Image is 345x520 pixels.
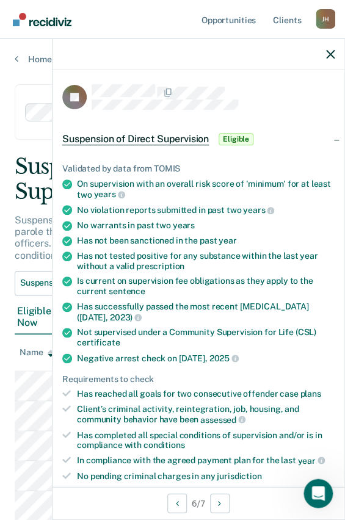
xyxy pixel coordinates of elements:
span: jurisdiction [239,485,284,495]
span: years [93,189,125,199]
div: Has completed all special conditions of supervision and/or is in compliance with [77,430,335,450]
div: Has not been sanctioned in the past [77,236,335,246]
span: Eligible [219,133,253,145]
div: No pending criminal charges in any [77,471,335,481]
span: certificate [77,338,120,347]
span: year [297,455,324,465]
div: Suspension of Direct Supervision [15,154,330,214]
div: In compliance with the agreed payment plan for the last [77,455,335,466]
span: 2025 [209,353,238,363]
div: Name [20,347,54,358]
span: sentence [109,286,145,296]
div: On supervision with an overall risk score of 'minimum' for at least two [77,179,335,200]
span: plans [300,388,321,398]
div: Negative arrest check on [DATE], [77,353,335,364]
button: Profile dropdown button [316,9,335,29]
div: Has reached all goals for two consecutive offender case [77,388,335,399]
span: jurisdiction [217,471,261,480]
div: Client’s criminal activity, reintegration, job, housing, and community behavior have been [77,403,335,424]
span: conditions [143,439,185,449]
div: Has successfully passed the most recent [MEDICAL_DATA] ([DATE], [77,302,335,322]
div: Is current on supervision fee obligations as they apply to the current [77,276,335,297]
div: 6 / 7 [53,486,344,519]
span: assessed [200,414,245,424]
p: Suspension of Direct Supervision is a type of supervision for clients on parole that removes the ... [15,214,325,261]
img: Recidiviz [13,13,71,26]
button: Previous Opportunity [167,493,187,513]
div: Eligible Now [15,300,79,334]
span: 2023) [110,312,142,322]
div: Suspension of Direct SupervisionEligible [53,120,344,159]
span: years [173,220,195,230]
span: prescription [136,261,184,271]
div: No violation reports submitted in past two [77,204,335,215]
iframe: Intercom live chat [303,478,333,508]
div: J H [316,9,335,29]
span: Suspension of Direct Supervision [20,278,130,288]
span: Suspension of Direct Supervision [62,133,209,145]
div: Not supervised under a Community Supervision for Life (CSL) [77,327,335,348]
a: Home [15,54,330,65]
div: No warrants in past two [77,220,335,231]
div: Not under active supervision in any other [77,485,335,496]
span: years [243,205,274,215]
div: Validated by data from TOMIS [62,164,335,174]
div: Has not tested positive for any substance within the last year without a valid [77,251,335,272]
span: year [219,236,236,245]
div: Requirements to check [62,374,335,384]
button: Next Opportunity [210,493,230,513]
